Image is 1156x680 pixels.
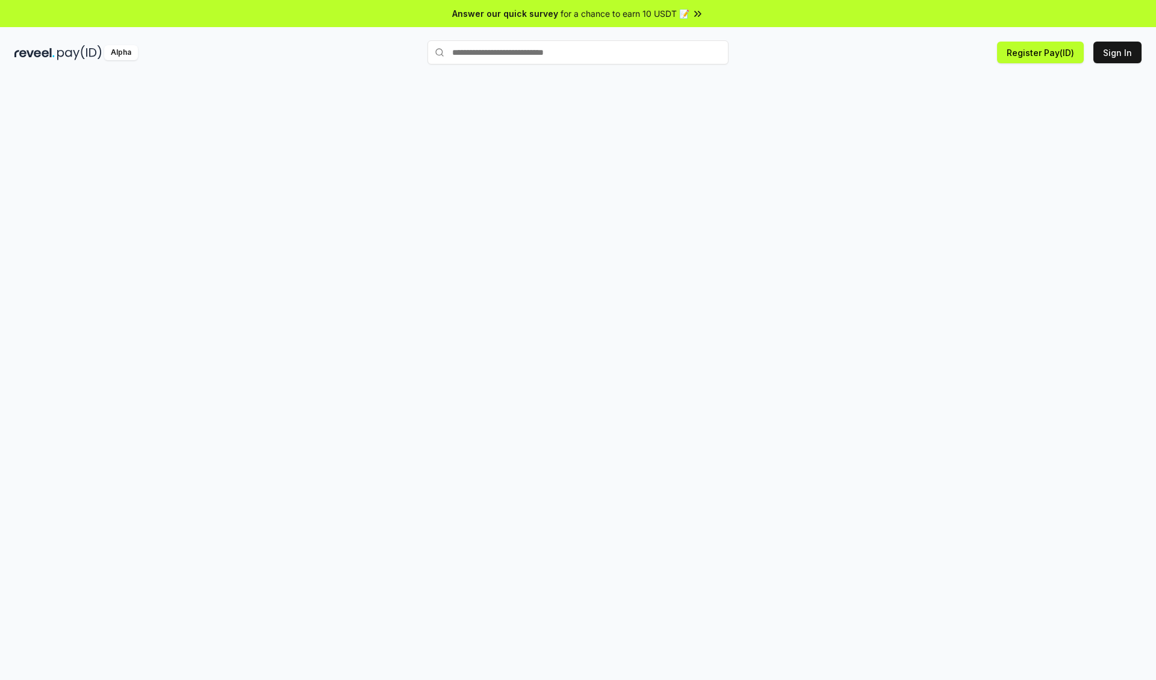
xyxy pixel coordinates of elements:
img: reveel_dark [14,45,55,60]
div: Alpha [104,45,138,60]
img: pay_id [57,45,102,60]
span: for a chance to earn 10 USDT 📝 [561,7,689,20]
span: Answer our quick survey [452,7,558,20]
button: Register Pay(ID) [997,42,1084,63]
button: Sign In [1093,42,1142,63]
